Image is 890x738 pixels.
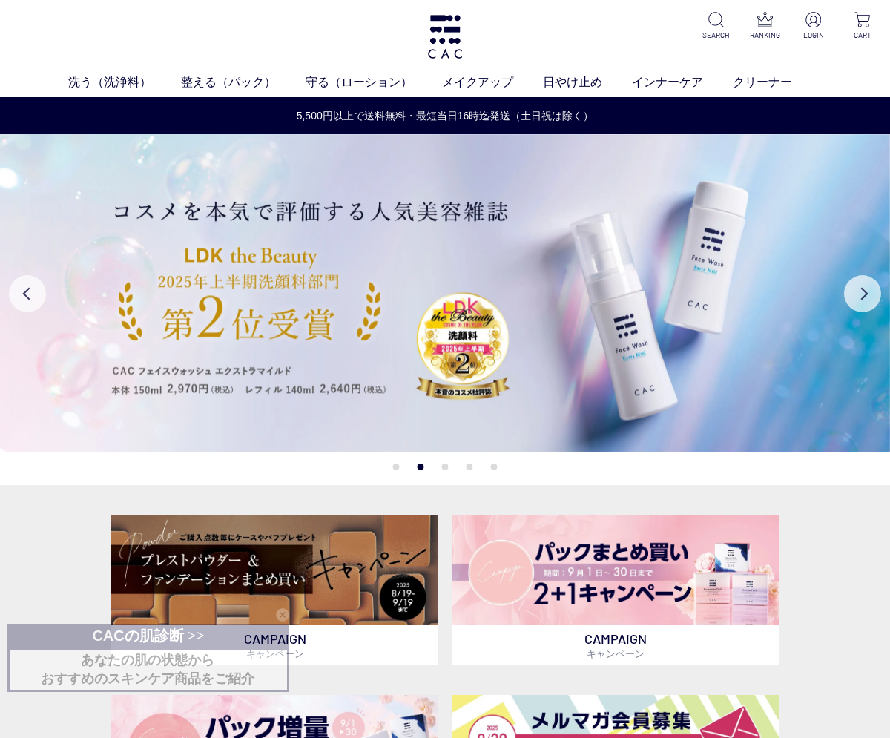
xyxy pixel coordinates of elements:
a: 整える（パック） [181,73,306,91]
p: RANKING [749,30,780,41]
a: LOGIN [798,12,829,41]
img: ベースメイクキャンペーン [111,515,438,626]
a: クリーナー [733,73,822,91]
button: Next [844,275,881,312]
button: Previous [9,275,46,312]
a: インナーケア [632,73,733,91]
a: 洗う（洗浄料） [68,73,181,91]
button: 2 of 5 [418,464,424,470]
button: 4 of 5 [467,464,473,470]
button: 1 of 5 [393,464,400,470]
a: CART [847,12,878,41]
span: キャンペーン [587,648,645,659]
a: パックキャンペーン2+1 パックキャンペーン2+1 CAMPAIGNキャンペーン [452,515,779,666]
button: 3 of 5 [442,464,449,470]
p: LOGIN [798,30,829,41]
p: CAMPAIGN [452,625,779,665]
img: logo [426,15,464,59]
a: SEARCH [700,12,731,41]
a: 守る（ローション） [306,73,442,91]
a: ベースメイクキャンペーン ベースメイクキャンペーン CAMPAIGNキャンペーン [111,515,438,666]
p: CART [847,30,878,41]
a: 5,500円以上で送料無料・最短当日16時迄発送（土日祝は除く） [1,108,889,124]
button: 5 of 5 [491,464,498,470]
p: SEARCH [700,30,731,41]
a: 日やけ止め [543,73,632,91]
a: RANKING [749,12,780,41]
a: メイクアップ [442,73,543,91]
img: パックキャンペーン2+1 [452,515,779,626]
